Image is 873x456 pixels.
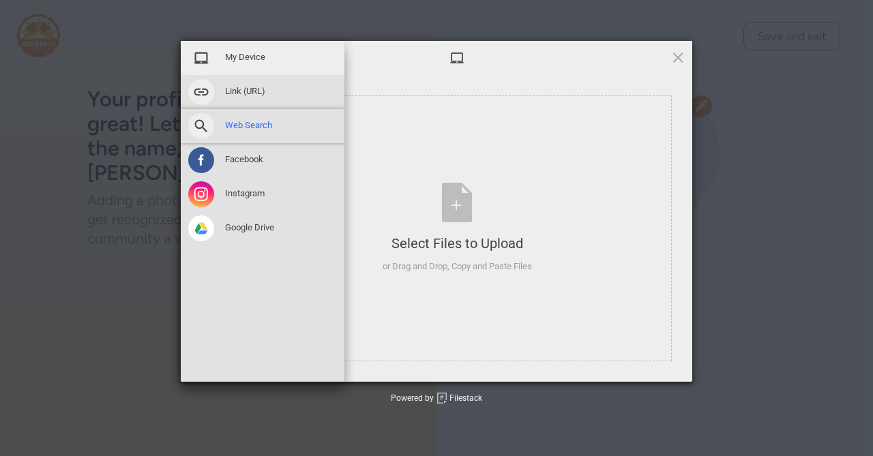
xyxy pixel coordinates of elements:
span: Google Drive [225,222,274,234]
div: My Device [181,41,344,75]
div: Link (URL) [181,75,344,109]
div: Select Files to Upload [383,234,532,253]
span: Web Search [225,119,272,132]
span: Facebook [225,153,263,166]
span: My Device [449,50,464,65]
div: Instagram [181,177,344,211]
span: Instagram [225,187,265,200]
div: Google Drive [181,211,344,245]
div: or Drag and Drop, Copy and Paste Files [383,260,532,273]
div: Powered by Filestack [391,393,482,405]
div: Facebook [181,143,344,177]
span: My Device [225,51,265,63]
span: Link (URL) [225,85,265,97]
span: Click here or hit ESC to close picker [670,50,685,65]
div: Web Search [181,109,344,143]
